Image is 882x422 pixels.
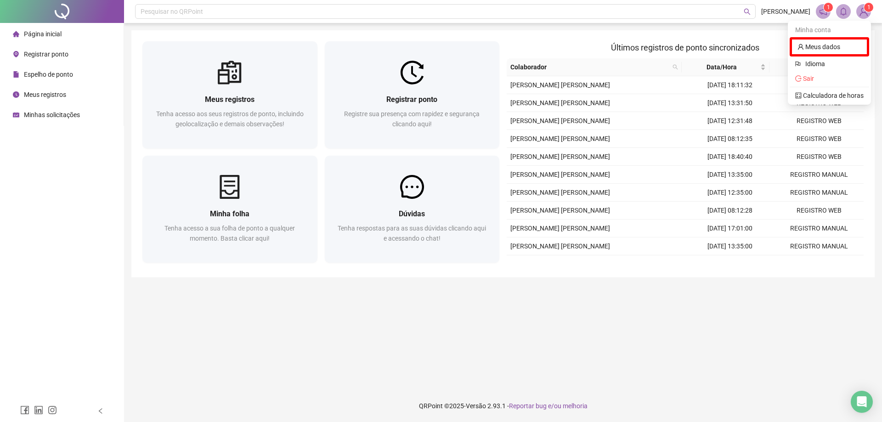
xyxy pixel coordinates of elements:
span: Minhas solicitações [24,111,80,118]
span: [PERSON_NAME] [761,6,810,17]
span: [PERSON_NAME] [PERSON_NAME] [510,117,610,124]
td: [DATE] 13:35:00 [685,237,775,255]
span: 1 [827,4,830,11]
span: environment [13,51,19,57]
span: Meus registros [205,95,254,104]
span: [PERSON_NAME] [PERSON_NAME] [510,81,610,89]
span: Registrar ponto [24,51,68,58]
a: Minha folhaTenha acesso a sua folha de ponto a qualquer momento. Basta clicar aqui! [142,156,317,263]
span: Reportar bug e/ou melhoria [509,402,588,410]
span: search [673,64,678,70]
a: user Meus dados [797,43,840,51]
span: Colaborador [510,62,669,72]
span: notification [819,7,827,16]
span: [PERSON_NAME] [PERSON_NAME] [510,225,610,232]
td: [DATE] 13:31:50 [685,94,775,112]
span: [PERSON_NAME] [PERSON_NAME] [510,153,610,160]
td: REGISTRO WEB [775,148,864,166]
sup: 1 [824,3,833,12]
span: Idioma [805,59,858,69]
sup: Atualize o seu contato no menu Meus Dados [864,3,873,12]
td: [DATE] 18:11:32 [685,76,775,94]
span: logout [795,75,802,82]
a: Meus registrosTenha acesso aos seus registros de ponto, incluindo geolocalização e demais observa... [142,41,317,148]
span: Sair [803,75,814,82]
td: [DATE] 13:35:00 [685,166,775,184]
a: DúvidasTenha respostas para as suas dúvidas clicando aqui e acessando o chat! [325,156,500,263]
td: REGISTRO MANUAL [775,237,864,255]
span: [PERSON_NAME] [PERSON_NAME] [510,135,610,142]
span: facebook [20,405,29,415]
span: Minha folha [210,209,249,218]
span: Espelho de ponto [24,71,73,78]
span: search [671,60,680,74]
td: [DATE] 08:12:35 [685,130,775,148]
span: flag [795,59,802,69]
span: [PERSON_NAME] [PERSON_NAME] [510,171,610,178]
td: REGISTRO WEB [775,94,864,112]
span: Página inicial [24,30,62,38]
td: [DATE] 12:35:00 [685,184,775,202]
span: clock-circle [13,91,19,98]
td: [DATE] 18:40:40 [685,148,775,166]
td: [DATE] 12:35:00 [685,255,775,273]
a: calculator Calculadora de horas [795,92,864,99]
span: Tenha acesso aos seus registros de ponto, incluindo geolocalização e demais observações! [156,110,304,128]
div: Minha conta [790,23,869,37]
span: home [13,31,19,37]
td: [DATE] 12:31:48 [685,112,775,130]
td: [DATE] 17:01:00 [685,219,775,237]
span: Tenha respostas para as suas dúvidas clicando aqui e acessando o chat! [338,225,486,242]
td: REGISTRO MANUAL [775,166,864,184]
span: schedule [13,112,19,118]
span: [PERSON_NAME] [PERSON_NAME] [510,242,610,250]
span: Meus registros [24,91,66,98]
td: REGISTRO MANUAL [775,255,864,273]
a: Registrar pontoRegistre sua presença com rapidez e segurança clicando aqui! [325,41,500,148]
td: REGISTRO WEB [775,130,864,148]
footer: QRPoint © 2025 - 2.93.1 - [124,390,882,422]
th: Origem [769,58,857,76]
span: bell [839,7,848,16]
span: Versão [466,402,486,410]
span: search [744,8,751,15]
td: REGISTRO WEB [775,76,864,94]
span: Tenha acesso a sua folha de ponto a qualquer momento. Basta clicar aqui! [164,225,295,242]
div: Open Intercom Messenger [851,391,873,413]
td: REGISTRO MANUAL [775,219,864,237]
span: [PERSON_NAME] [PERSON_NAME] [510,207,610,214]
span: Dúvidas [399,209,425,218]
td: REGISTRO WEB [775,112,864,130]
td: REGISTRO WEB [775,202,864,219]
span: Últimos registros de ponto sincronizados [611,43,759,52]
td: REGISTRO MANUAL [775,184,864,202]
span: linkedin [34,405,43,415]
span: 1 [867,4,871,11]
th: Data/Hora [682,58,769,76]
span: left [97,408,104,414]
span: [PERSON_NAME] [PERSON_NAME] [510,189,610,196]
span: Registre sua presença com rapidez e segurança clicando aqui! [344,110,480,128]
span: instagram [48,405,57,415]
span: Registrar ponto [386,95,437,104]
img: 94845 [857,5,871,18]
span: [PERSON_NAME] [PERSON_NAME] [510,99,610,107]
td: [DATE] 08:12:28 [685,202,775,219]
span: file [13,71,19,78]
span: Data/Hora [685,62,758,72]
